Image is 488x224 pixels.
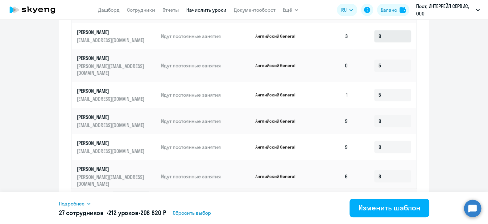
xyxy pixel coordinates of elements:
p: [PERSON_NAME] [77,87,146,94]
p: Идут постоянные занятия [161,33,250,40]
a: [PERSON_NAME][EMAIL_ADDRESS][DOMAIN_NAME] [77,29,156,44]
p: Английский General [255,33,302,39]
p: Пост, ИНТЕРРЕЙЛ СЕРВИС, ООО [416,2,474,17]
p: [PERSON_NAME] [77,139,146,146]
td: 9 [310,108,353,134]
p: [EMAIL_ADDRESS][DOMAIN_NAME] [77,147,146,154]
span: Сбросить выбор [173,209,211,217]
p: Английский General [255,92,302,98]
a: [PERSON_NAME][EMAIL_ADDRESS][DOMAIN_NAME] [77,87,156,102]
p: [EMAIL_ADDRESS][DOMAIN_NAME] [77,121,146,128]
button: Изменить шаблон [349,199,429,217]
p: [EMAIL_ADDRESS][DOMAIN_NAME] [77,37,146,44]
button: Балансbalance [377,4,409,16]
a: [PERSON_NAME][EMAIL_ADDRESS][DOMAIN_NAME] [77,139,156,154]
div: Баланс [381,6,397,14]
a: Отчеты [163,7,179,13]
img: balance [399,7,406,13]
td: 6 [310,160,353,192]
div: Изменить шаблон [358,203,420,213]
a: [PERSON_NAME][PERSON_NAME][EMAIL_ADDRESS][DOMAIN_NAME] [77,55,156,76]
a: Сотрудники [127,7,155,13]
td: 1 [310,82,353,108]
span: Ещё [283,6,292,14]
span: 208 820 ₽ [140,209,166,217]
p: [PERSON_NAME][EMAIL_ADDRESS][DOMAIN_NAME] [77,63,146,76]
p: Идут постоянные занятия [161,173,250,180]
td: 3 [310,23,353,49]
p: Идут постоянные занятия [161,117,250,124]
p: [PERSON_NAME] [77,165,146,172]
p: [PERSON_NAME] [77,29,146,36]
p: Английский General [255,144,302,150]
a: [PERSON_NAME][EMAIL_ADDRESS][DOMAIN_NAME] [77,113,156,128]
p: [PERSON_NAME] [77,113,146,120]
td: 9 [310,134,353,160]
span: RU [341,6,347,14]
p: Английский General [255,173,302,179]
p: [EMAIL_ADDRESS][DOMAIN_NAME] [77,95,146,102]
p: [PERSON_NAME] [77,55,146,61]
span: Подробнее [59,200,85,207]
a: Дашборд [98,7,120,13]
p: [PERSON_NAME][EMAIL_ADDRESS][DOMAIN_NAME] [77,173,146,187]
p: Идут постоянные занятия [161,62,250,69]
button: RU [337,4,357,16]
button: Пост, ИНТЕРРЕЙЛ СЕРВИС, ООО [413,2,483,17]
a: [PERSON_NAME][PERSON_NAME][EMAIL_ADDRESS][DOMAIN_NAME] [77,165,156,187]
p: Английский General [255,118,302,124]
a: Начислить уроки [186,7,226,13]
p: Английский General [255,63,302,68]
p: Идут постоянные занятия [161,143,250,150]
p: Идут постоянные занятия [161,91,250,98]
h5: 27 сотрудников • • [59,209,166,217]
span: 212 уроков [108,209,139,217]
button: Ещё [283,4,298,16]
td: 0 [310,49,353,82]
a: Документооборот [234,7,275,13]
